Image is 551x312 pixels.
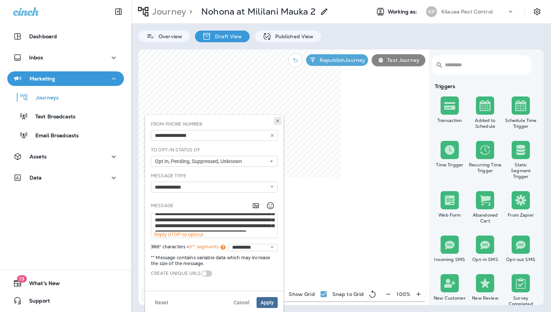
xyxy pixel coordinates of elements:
[234,300,250,305] span: Cancel
[7,50,124,65] button: Inbox
[30,175,42,181] p: Data
[317,57,365,63] p: Republish Journey
[469,118,502,129] div: Added to Schedule
[396,291,410,297] p: 100 %
[151,173,186,179] label: Message Type
[154,232,204,237] span: Reply STOP to optout
[469,257,502,262] div: Opt-in SMS
[155,33,182,39] p: Overview
[30,76,55,82] p: Marketing
[151,121,202,127] label: From Phone Number
[433,118,466,123] div: Transaction
[261,300,274,305] span: Apply
[469,295,502,301] div: New Review
[263,198,278,213] button: Select an emoji
[211,33,242,39] p: Draft View
[151,147,200,153] label: To Opt-In Status Of
[22,298,50,307] span: Support
[151,255,278,266] p: ** Message contains variable data which may increase the size of the message.
[433,162,466,168] div: Time Trigger
[249,198,263,213] button: Add in a premade template
[504,162,537,179] div: Static Segment Trigger
[372,54,425,66] button: Test Journey
[189,244,219,250] span: 3** segments
[504,257,537,262] div: Opt-out SMS
[433,295,466,301] div: New Customer
[7,90,124,105] button: Journeys
[7,29,124,44] button: Dashboard
[29,33,57,39] p: Dashboard
[504,295,537,307] div: Survey Completed
[7,108,124,124] button: Text Broadcasts
[433,257,466,262] div: Incoming SMS
[289,291,314,297] p: Show Grid
[441,9,493,15] p: Kilauea Pest Control
[155,158,245,165] span: Opt In, Pending, Suppressed, Unknown
[7,170,124,185] button: Data
[230,297,254,308] button: Cancel
[151,297,172,308] button: Reset
[151,156,278,167] button: Opt In, Pending, Suppressed, Unknown
[201,6,316,17] p: Nohona at Mililani Mauka 2
[28,133,79,139] p: Email Broadcasts
[504,118,537,129] div: Schedule Time Trigger
[30,154,47,159] p: Assets
[271,33,314,39] p: Published View
[155,300,168,305] span: Reset
[504,212,537,218] div: From Zapier
[151,203,173,209] label: Message
[7,276,124,291] button: 19What's New
[108,4,129,19] button: Collapse Sidebar
[469,212,502,224] div: Abandoned Cart
[17,275,27,283] span: 19
[306,54,368,66] button: RepublishJourney
[151,244,226,251] span: 368* characters =
[426,6,437,17] div: KP
[29,55,43,60] p: Inbox
[257,297,278,308] button: Apply
[433,212,466,218] div: Web Form
[7,71,124,86] button: Marketing
[151,270,201,276] label: Create Unique URLs
[149,6,186,17] p: Journey
[7,127,124,143] button: Email Broadcasts
[22,280,60,289] span: What's New
[432,83,539,89] div: Triggers
[531,5,544,18] button: Settings
[28,114,75,121] p: Text Broadcasts
[469,162,502,174] div: Recurring Time Trigger
[384,57,419,63] p: Test Journey
[28,95,59,102] p: Journeys
[7,293,124,308] button: Support
[186,6,192,17] p: >
[7,149,124,164] button: Assets
[388,9,419,15] span: Working as:
[332,291,364,297] p: Snap to Grid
